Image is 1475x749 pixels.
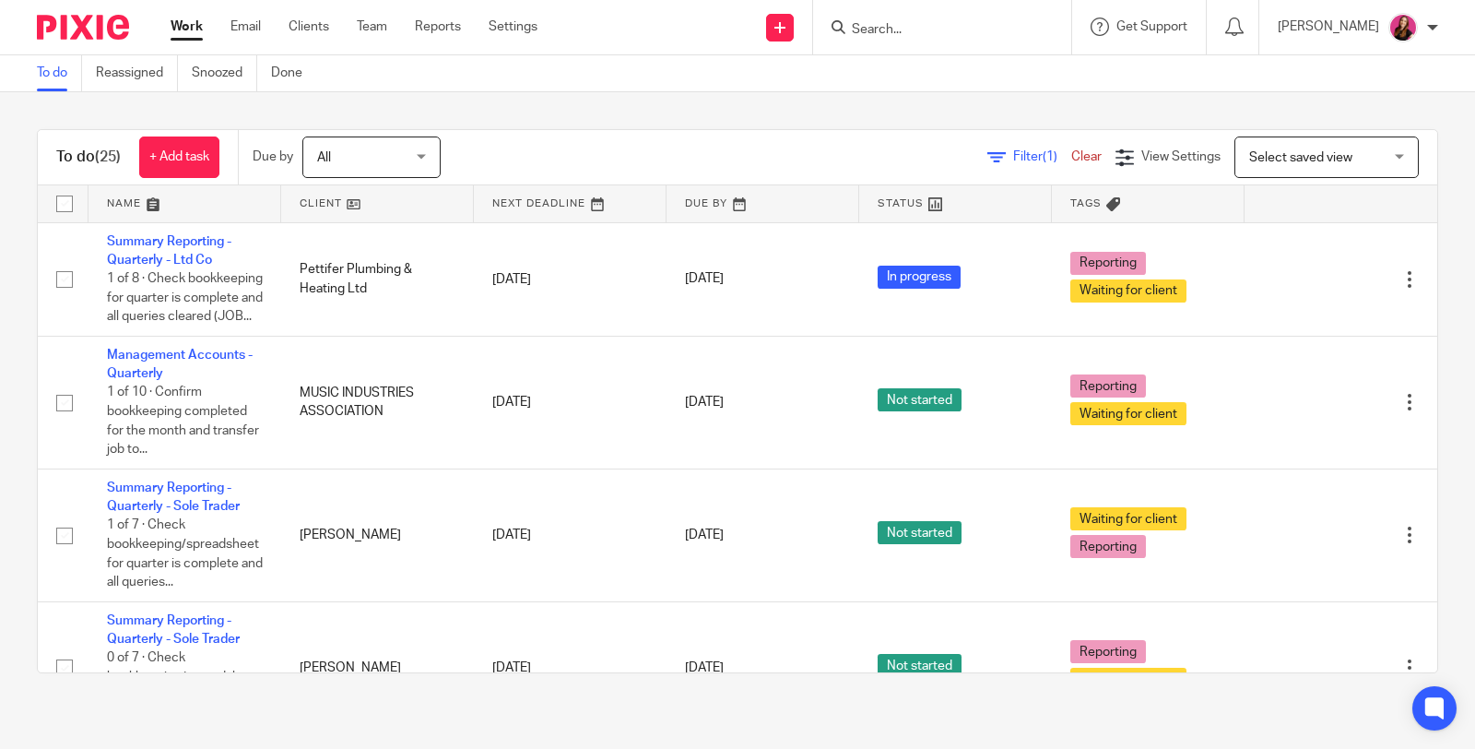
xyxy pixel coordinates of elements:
span: [DATE] [685,529,724,541]
span: (1) [1043,150,1057,163]
a: Done [271,55,316,91]
img: Pixie [37,15,129,40]
a: Summary Reporting - Quarterly - Sole Trader [107,614,240,646]
span: All [317,151,331,164]
td: MUSIC INDUSTRIES ASSOCIATION [281,336,474,469]
a: Reports [415,18,461,36]
a: Management Accounts - Quarterly [107,349,253,380]
a: To do [37,55,82,91]
a: Settings [489,18,537,36]
a: Summary Reporting - Quarterly - Sole Trader [107,481,240,513]
span: Not started [878,388,962,411]
a: Clear [1071,150,1102,163]
span: Reporting [1070,535,1146,558]
h1: To do [56,148,121,167]
span: Tags [1070,198,1102,208]
p: [PERSON_NAME] [1278,18,1379,36]
span: View Settings [1141,150,1221,163]
span: Reporting [1070,640,1146,663]
span: Not started [878,654,962,677]
a: + Add task [139,137,219,178]
p: Due by [253,148,293,166]
span: Reporting [1070,252,1146,275]
td: [PERSON_NAME] [281,601,474,734]
span: [DATE] [685,273,724,286]
span: Not started [878,521,962,544]
span: Waiting for client [1070,507,1186,530]
a: Summary Reporting - Quarterly - Ltd Co [107,235,231,267]
span: (25) [95,149,121,164]
a: Team [357,18,387,36]
a: Email [230,18,261,36]
span: Waiting for client [1070,279,1186,303]
td: [PERSON_NAME] [281,469,474,601]
span: [DATE] [685,661,724,674]
span: 1 of 8 · Check bookkeeping for quarter is complete and all queries cleared (JOB... [107,272,263,323]
td: [DATE] [474,469,667,601]
td: [DATE] [474,222,667,336]
a: Reassigned [96,55,178,91]
a: Snoozed [192,55,257,91]
td: [DATE] [474,601,667,734]
span: Get Support [1116,20,1187,33]
img: 21.png [1388,13,1418,42]
span: Filter [1013,150,1071,163]
a: Clients [289,18,329,36]
span: [DATE] [685,396,724,409]
span: Reporting [1070,374,1146,398]
span: Waiting for client [1070,668,1186,691]
input: Search [850,22,1016,39]
a: Work [171,18,203,36]
span: 1 of 10 · Confirm bookkeeping completed for the month and transfer job to... [107,386,259,457]
span: 0 of 7 · Check bookkeeping/spreadsheet for quarter is complete and all queries... [107,652,263,722]
span: Waiting for client [1070,402,1186,425]
span: Select saved view [1249,151,1352,164]
td: [DATE] [474,336,667,469]
td: Pettifer Plumbing & Heating Ltd [281,222,474,336]
span: In progress [878,266,961,289]
span: 1 of 7 · Check bookkeeping/spreadsheet for quarter is complete and all queries... [107,519,263,589]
